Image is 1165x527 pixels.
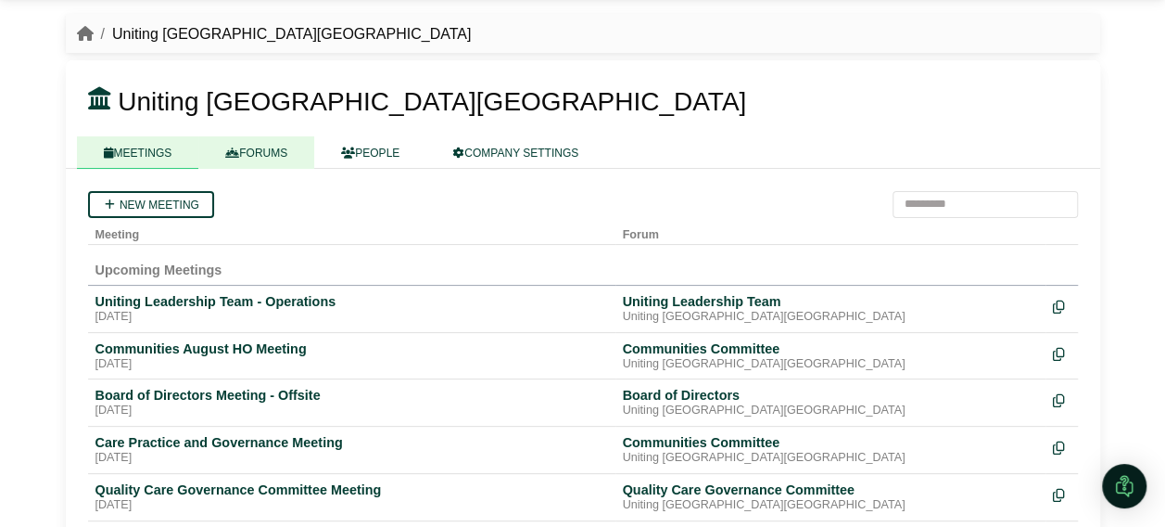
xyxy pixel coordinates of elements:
[1053,387,1070,412] div: Make a copy
[623,310,1038,325] div: Uniting [GEOGRAPHIC_DATA][GEOGRAPHIC_DATA]
[426,136,605,169] a: COMPANY SETTINGS
[623,293,1038,310] div: Uniting Leadership Team
[314,136,426,169] a: PEOPLE
[95,341,608,372] a: Communities August HO Meeting [DATE]
[198,136,314,169] a: FORUMS
[95,293,608,325] a: Uniting Leadership Team - Operations [DATE]
[95,498,608,513] div: [DATE]
[95,310,608,325] div: [DATE]
[95,387,608,418] a: Board of Directors Meeting - Offsite [DATE]
[1053,482,1070,507] div: Make a copy
[95,357,608,372] div: [DATE]
[95,451,608,466] div: [DATE]
[623,387,1038,404] div: Board of Directors
[95,341,608,357] div: Communities August HO Meeting
[623,404,1038,418] div: Uniting [GEOGRAPHIC_DATA][GEOGRAPHIC_DATA]
[118,87,746,116] span: Uniting [GEOGRAPHIC_DATA][GEOGRAPHIC_DATA]
[1102,464,1146,508] div: Open Intercom Messenger
[615,218,1045,245] th: Forum
[623,293,1038,325] a: Uniting Leadership Team Uniting [GEOGRAPHIC_DATA][GEOGRAPHIC_DATA]
[623,498,1038,513] div: Uniting [GEOGRAPHIC_DATA][GEOGRAPHIC_DATA]
[95,482,608,498] div: Quality Care Governance Committee Meeting
[88,244,1078,285] td: Upcoming Meetings
[95,404,608,418] div: [DATE]
[95,434,608,451] div: Care Practice and Governance Meeting
[95,482,608,513] a: Quality Care Governance Committee Meeting [DATE]
[77,22,472,46] nav: breadcrumb
[623,482,1038,498] div: Quality Care Governance Committee
[623,341,1038,372] a: Communities Committee Uniting [GEOGRAPHIC_DATA][GEOGRAPHIC_DATA]
[1053,293,1070,318] div: Make a copy
[95,434,608,466] a: Care Practice and Governance Meeting [DATE]
[623,341,1038,357] div: Communities Committee
[623,434,1038,466] a: Communities Committee Uniting [GEOGRAPHIC_DATA][GEOGRAPHIC_DATA]
[1053,434,1070,459] div: Make a copy
[94,22,472,46] li: Uniting [GEOGRAPHIC_DATA][GEOGRAPHIC_DATA]
[623,451,1038,466] div: Uniting [GEOGRAPHIC_DATA][GEOGRAPHIC_DATA]
[88,191,214,218] a: New meeting
[623,482,1038,513] a: Quality Care Governance Committee Uniting [GEOGRAPHIC_DATA][GEOGRAPHIC_DATA]
[77,136,199,169] a: MEETINGS
[623,387,1038,418] a: Board of Directors Uniting [GEOGRAPHIC_DATA][GEOGRAPHIC_DATA]
[95,293,608,310] div: Uniting Leadership Team - Operations
[623,357,1038,372] div: Uniting [GEOGRAPHIC_DATA][GEOGRAPHIC_DATA]
[623,434,1038,451] div: Communities Committee
[95,387,608,404] div: Board of Directors Meeting - Offsite
[88,218,615,245] th: Meeting
[1053,341,1070,366] div: Make a copy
